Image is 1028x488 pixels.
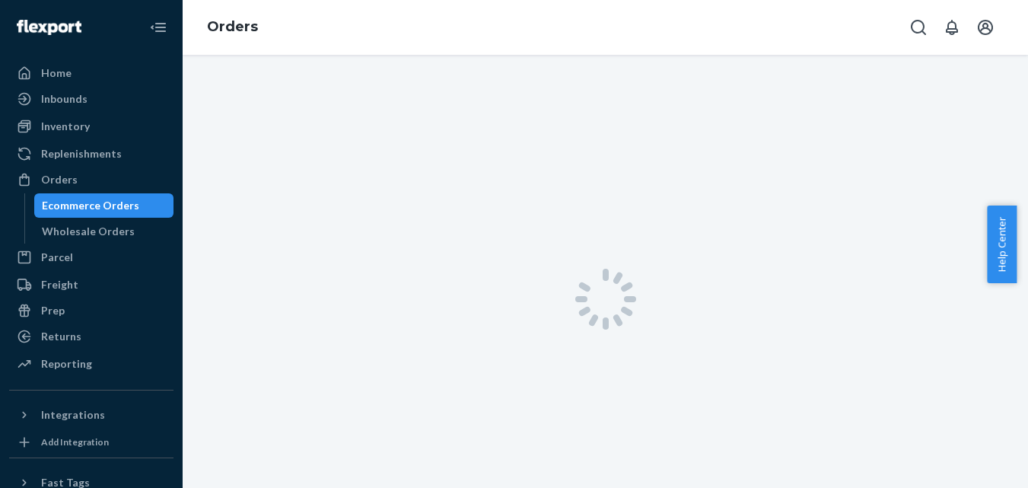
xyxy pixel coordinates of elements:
a: Home [9,61,173,85]
a: Replenishments [9,142,173,166]
a: Freight [9,273,173,297]
a: Parcel [9,245,173,270]
div: Inventory [41,119,90,134]
a: Wholesale Orders [34,219,174,244]
button: Open notifications [937,12,967,43]
a: Reporting [9,352,173,376]
div: Orders [41,172,78,187]
a: Ecommerce Orders [34,193,174,218]
div: Integrations [41,407,105,423]
a: Add Integration [9,433,173,451]
button: Help Center [987,206,1017,283]
div: Home [41,65,72,81]
div: Wholesale Orders [42,224,135,239]
ol: breadcrumbs [195,5,270,49]
div: Add Integration [41,435,109,448]
a: Inventory [9,114,173,139]
div: Replenishments [41,146,122,161]
div: Freight [41,277,78,292]
button: Close Navigation [143,12,173,43]
img: Flexport logo [17,20,81,35]
a: Orders [207,18,258,35]
div: Prep [41,303,65,318]
a: Prep [9,298,173,323]
a: Inbounds [9,87,173,111]
button: Open Search Box [903,12,934,43]
div: Reporting [41,356,92,372]
button: Open account menu [970,12,1001,43]
div: Parcel [41,250,73,265]
a: Orders [9,167,173,192]
div: Returns [41,329,81,344]
button: Integrations [9,403,173,427]
div: Ecommerce Orders [42,198,139,213]
div: Inbounds [41,91,88,107]
a: Returns [9,324,173,349]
